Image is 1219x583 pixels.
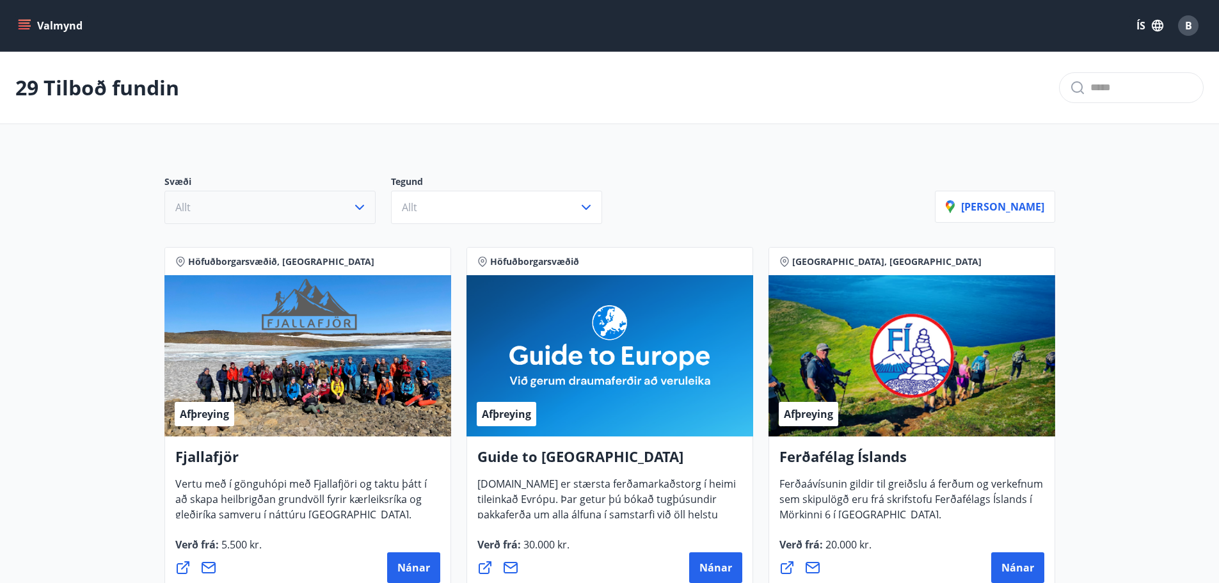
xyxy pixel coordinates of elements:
button: Allt [391,191,602,224]
button: Allt [164,191,376,224]
span: Höfuðborgarsvæðið [490,255,579,268]
span: Höfuðborgarsvæðið, [GEOGRAPHIC_DATA] [188,255,374,268]
button: ÍS [1129,14,1170,37]
span: 20.000 kr. [823,538,872,552]
h4: Ferðafélag Íslands [779,447,1044,476]
span: Afþreying [784,407,833,421]
span: 5.500 kr. [219,538,262,552]
span: Nánar [1001,561,1034,575]
span: Afþreying [180,407,229,421]
p: Tegund [391,175,617,191]
span: Vertu með í gönguhópi með Fjallafjöri og taktu þátt í að skapa heilbrigðan grundvöll fyrir kærlei... [175,477,427,532]
button: Nánar [689,552,742,583]
h4: Fjallafjör [175,447,440,476]
span: 30.000 kr. [521,538,570,552]
p: Svæði [164,175,391,191]
h4: Guide to [GEOGRAPHIC_DATA] [477,447,742,476]
span: Allt [402,200,417,214]
span: Nánar [699,561,732,575]
span: Afþreying [482,407,531,421]
button: Nánar [991,552,1044,583]
button: menu [15,14,88,37]
span: Nánar [397,561,430,575]
button: Nánar [387,552,440,583]
button: [PERSON_NAME] [935,191,1055,223]
span: [GEOGRAPHIC_DATA], [GEOGRAPHIC_DATA] [792,255,982,268]
span: Verð frá : [477,538,570,562]
span: B [1185,19,1192,33]
span: [DOMAIN_NAME] er stærsta ferðamarkaðstorg í heimi tileinkað Evrópu. Þar getur þú bókað tugþúsundi... [477,477,736,563]
p: 29 Tilboð fundin [15,74,179,102]
span: Allt [175,200,191,214]
p: [PERSON_NAME] [946,200,1044,214]
span: Verð frá : [175,538,262,562]
span: Ferðaávísunin gildir til greiðslu á ferðum og verkefnum sem skipulögð eru frá skrifstofu Ferðafél... [779,477,1043,532]
span: Verð frá : [779,538,872,562]
button: B [1173,10,1204,41]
